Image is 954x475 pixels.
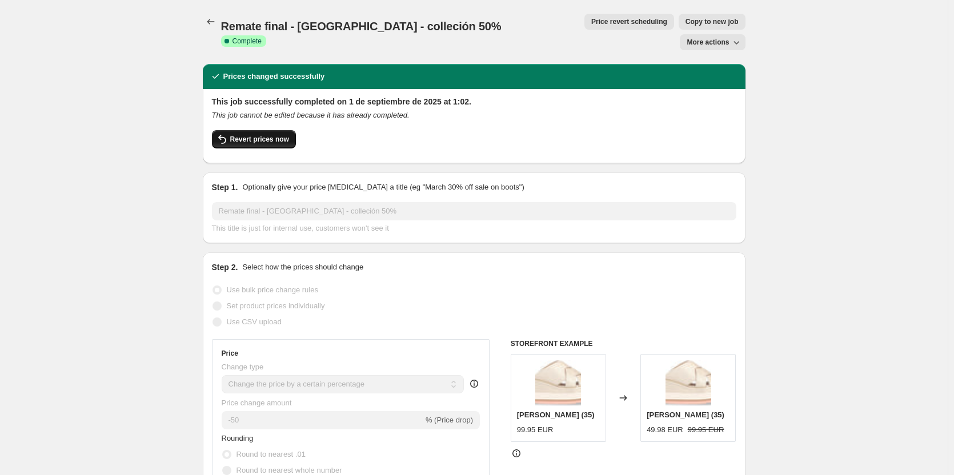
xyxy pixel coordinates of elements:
button: Price change jobs [203,14,219,30]
span: [PERSON_NAME] (35) [647,410,724,419]
span: Price change amount [222,398,292,407]
span: Change type [222,363,264,371]
h2: Step 2. [212,261,238,273]
div: help [468,378,480,389]
h2: Prices changed successfully [223,71,325,82]
h3: Price [222,349,238,358]
button: More actions [680,34,745,50]
span: Revert prices now [230,135,289,144]
p: Select how the prices should change [242,261,363,273]
button: Price revert scheduling [584,14,674,30]
span: % (Price drop) [426,416,473,424]
i: This job cannot be edited because it has already completed. [212,111,410,119]
div: 99.95 EUR [517,424,554,436]
img: alpe-woman-35-alpe-phuket-46825115549994_80x.jpg [535,360,581,406]
span: This title is just for internal use, customers won't see it [212,224,389,232]
span: Remate final - [GEOGRAPHIC_DATA] - colleción 50% [221,20,502,33]
span: Round to nearest .01 [237,450,306,458]
span: More actions [687,38,729,47]
span: Complete [233,37,262,46]
h2: This job successfully completed on 1 de septiembre de 2025 at 1:02. [212,96,736,107]
button: Copy to new job [679,14,745,30]
p: Optionally give your price [MEDICAL_DATA] a title (eg "March 30% off sale on boots") [242,182,524,193]
span: Use CSV upload [227,317,282,326]
input: 30% off holiday sale [212,202,736,220]
span: Set product prices individually [227,301,325,310]
span: Rounding [222,434,254,442]
button: Revert prices now [212,130,296,148]
span: [PERSON_NAME] (35) [517,410,595,419]
span: Use bulk price change rules [227,285,318,294]
span: Copy to new job [686,17,739,26]
strike: 99.95 EUR [688,424,724,436]
h2: Step 1. [212,182,238,193]
div: 49.98 EUR [647,424,683,436]
input: -15 [222,411,423,429]
h6: STOREFRONT EXAMPLE [511,339,736,348]
span: Round to nearest whole number [237,466,342,474]
span: Price revert scheduling [591,17,667,26]
img: alpe-woman-35-alpe-phuket-46825115549994_80x.jpg [666,360,711,406]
